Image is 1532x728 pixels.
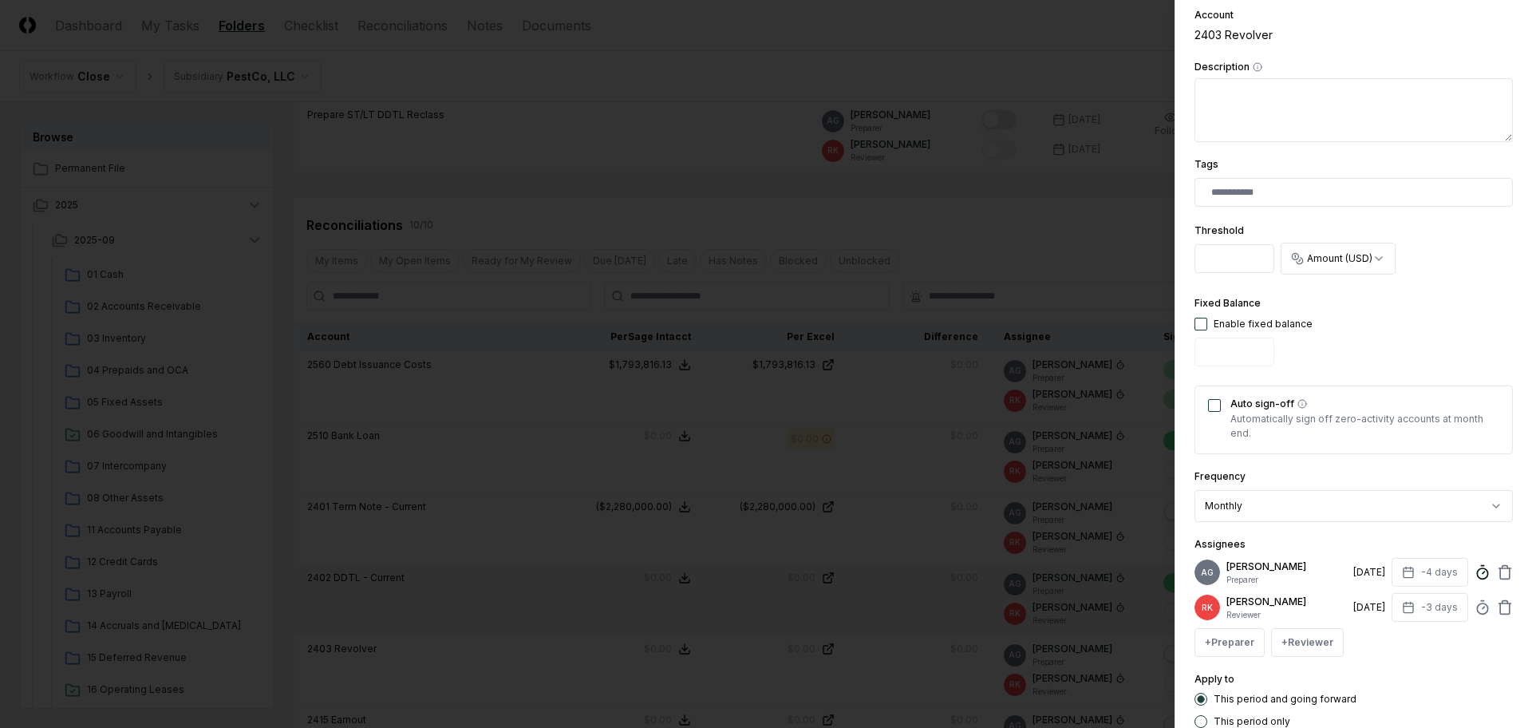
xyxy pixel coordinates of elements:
[1230,412,1499,441] p: Automatically sign off zero-activity accounts at month end.
[1194,297,1261,309] label: Fixed Balance
[1194,673,1234,685] label: Apply to
[1353,600,1385,615] div: [DATE]
[1194,470,1246,482] label: Frequency
[1214,694,1356,704] label: This period and going forward
[1226,609,1347,621] p: Reviewer
[1226,574,1347,586] p: Preparer
[1201,567,1214,579] span: AG
[1214,317,1313,331] div: Enable fixed balance
[1202,602,1213,614] span: RK
[1226,595,1347,609] p: [PERSON_NAME]
[1297,399,1307,409] button: Auto sign-off
[1194,224,1244,236] label: Threshold
[1392,558,1468,587] button: -4 days
[1194,538,1246,550] label: Assignees
[1214,717,1290,726] label: This period only
[1194,26,1513,43] div: 2403 Revolver
[1392,593,1468,622] button: -3 days
[1226,560,1347,574] p: [PERSON_NAME]
[1230,399,1499,409] label: Auto sign-off
[1194,62,1513,72] label: Description
[1194,628,1265,657] button: +Preparer
[1253,62,1262,72] button: Description
[1194,10,1513,20] div: Account
[1353,565,1385,580] div: [DATE]
[1271,628,1344,657] button: +Reviewer
[1194,158,1218,170] label: Tags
